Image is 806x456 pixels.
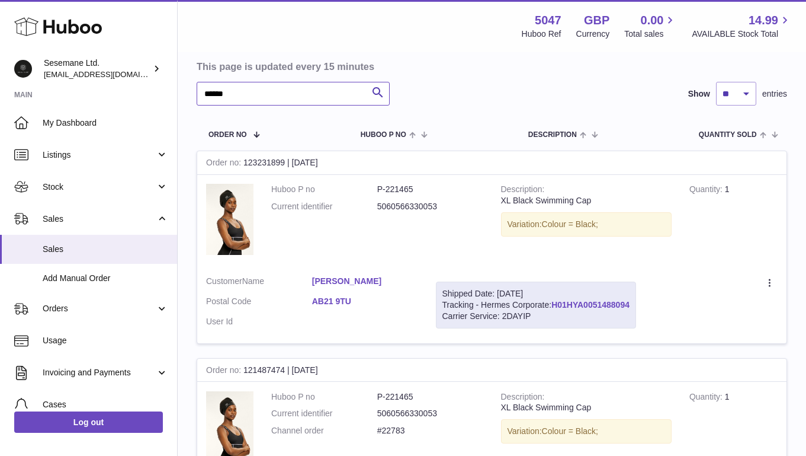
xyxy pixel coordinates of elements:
[377,201,483,212] dd: 5060566330053
[699,131,757,139] span: Quantity Sold
[43,335,168,346] span: Usage
[43,213,156,225] span: Sales
[197,359,786,382] div: 121487474 | [DATE]
[206,316,312,327] dt: User Id
[501,392,545,404] strong: Description
[44,58,150,80] div: Sesemane Ltd.
[197,60,784,73] h3: This page is updated every 15 minutes
[535,12,561,28] strong: 5047
[271,184,377,195] dt: Huboo P no
[501,419,672,444] div: Variation:
[14,412,163,433] a: Log out
[542,426,598,436] span: Colour = Black;
[43,181,156,193] span: Stock
[762,88,787,100] span: entries
[43,303,156,314] span: Orders
[528,131,577,139] span: Description
[44,69,174,79] span: [EMAIL_ADDRESS][DOMAIN_NAME]
[749,12,778,28] span: 14.99
[501,402,672,413] div: XL Black Swimming Cap
[312,296,418,307] a: AB21 9TU
[689,184,725,197] strong: Quantity
[624,12,677,40] a: 0.00 Total sales
[271,408,377,419] dt: Current identifier
[197,151,786,175] div: 123231899 | [DATE]
[584,12,609,28] strong: GBP
[361,131,406,139] span: Huboo P no
[624,28,677,40] span: Total sales
[206,276,312,290] dt: Name
[377,184,483,195] dd: P-221465
[43,399,168,410] span: Cases
[271,391,377,403] dt: Huboo P no
[501,195,672,206] div: XL Black Swimming Cap
[688,88,710,100] label: Show
[542,219,598,229] span: Colour = Black;
[271,425,377,436] dt: Channel order
[680,175,786,267] td: 1
[43,244,168,255] span: Sales
[501,184,545,197] strong: Description
[522,28,561,40] div: Huboo Ref
[551,300,630,310] a: H01HYA0051488094
[692,12,792,40] a: 14.99 AVAILABLE Stock Total
[206,365,243,378] strong: Order no
[436,282,636,329] div: Tracking - Hermes Corporate:
[43,273,168,284] span: Add Manual Order
[14,60,32,78] img: info@soulcap.com
[501,212,672,237] div: Variation:
[43,367,156,378] span: Invoicing and Payments
[442,311,630,322] div: Carrier Service: 2DAYIP
[442,288,630,299] div: Shipped Date: [DATE]
[576,28,610,40] div: Currency
[312,276,418,287] a: [PERSON_NAME]
[692,28,792,40] span: AVAILABLE Stock Total
[208,131,247,139] span: Order No
[689,392,725,404] strong: Quantity
[43,117,168,129] span: My Dashboard
[43,149,156,161] span: Listings
[206,184,253,255] img: 50471738258006.jpeg
[206,276,242,286] span: Customer
[377,408,483,419] dd: 5060566330053
[377,425,483,436] dd: #22783
[206,158,243,170] strong: Order no
[206,296,312,310] dt: Postal Code
[271,201,377,212] dt: Current identifier
[377,391,483,403] dd: P-221465
[641,12,664,28] span: 0.00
